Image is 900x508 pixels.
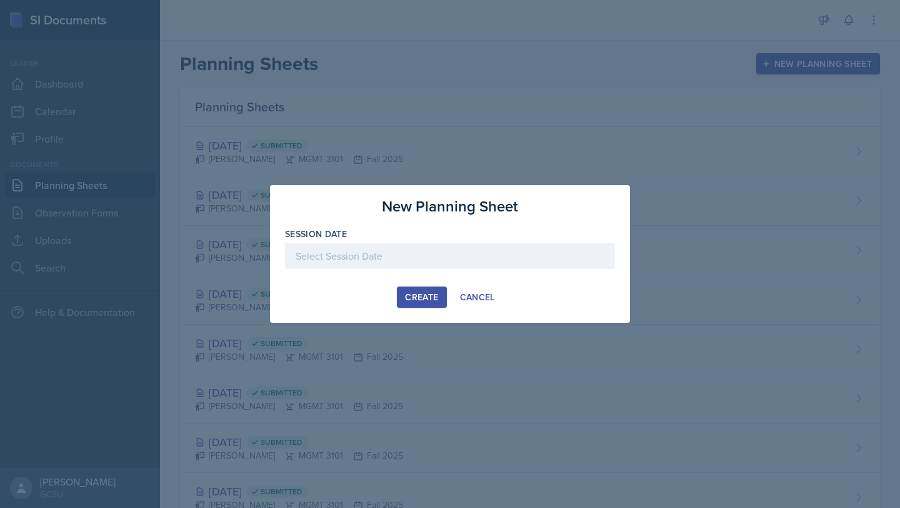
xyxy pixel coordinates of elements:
[405,292,438,302] div: Create
[460,292,495,302] div: Cancel
[285,228,347,240] label: Session Date
[382,195,518,218] h3: New Planning Sheet
[452,287,503,308] button: Cancel
[397,287,446,308] button: Create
